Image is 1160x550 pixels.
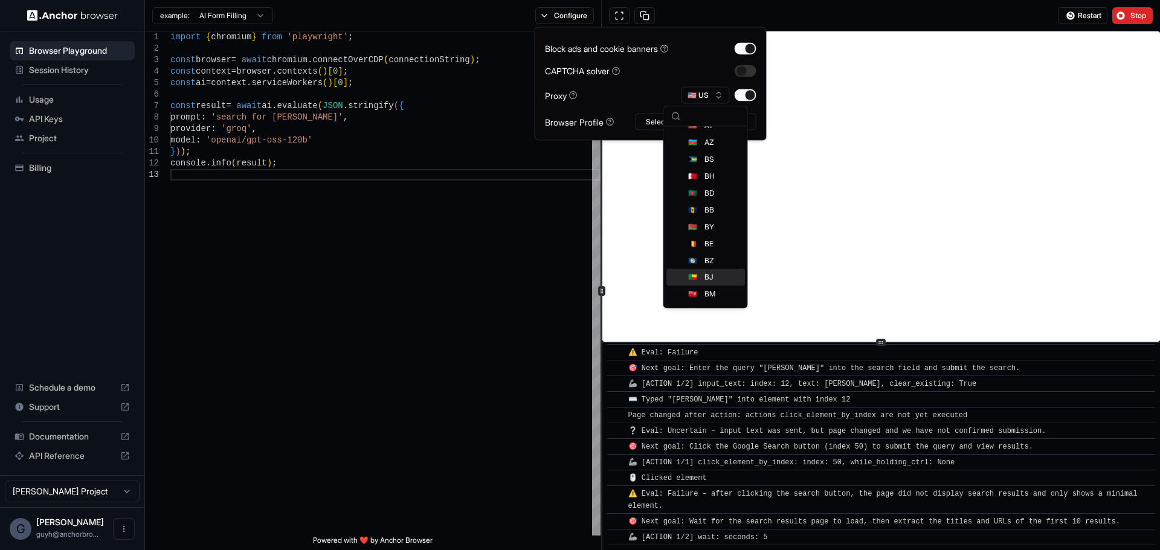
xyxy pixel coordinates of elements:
span: BM [704,290,715,299]
span: ​ [613,456,619,468]
span: 🇧🇧 [688,205,697,215]
div: 13 [145,169,159,181]
button: Open menu [113,518,135,540]
div: Browser Profile [545,115,614,128]
button: Open in full screen [609,7,630,24]
span: ​ [613,516,619,528]
span: 'groq' [221,124,251,133]
span: 🇦🇿 [688,138,697,147]
span: ​ [613,472,619,484]
div: 1 [145,31,159,43]
span: Billing [29,162,130,174]
div: 8 [145,112,159,123]
span: { [399,101,404,110]
span: ) [267,158,272,168]
span: ; [343,66,348,76]
span: const [170,101,196,110]
span: ( [231,158,236,168]
span: Project [29,132,130,144]
span: 0 [338,78,343,88]
span: browser [196,55,231,65]
div: Project [10,129,135,148]
span: 0 [333,66,338,76]
span: 🦾 [ACTION 1/2] input_text: index: 12, text: [PERSON_NAME], clear_existing: True [628,380,977,388]
span: 🦾 [ACTION 1/2] wait: seconds: 5 [628,533,768,542]
span: Restart [1078,11,1101,21]
span: 🇧🇲 [688,290,697,299]
span: ) [323,66,327,76]
div: API Reference [10,446,135,465]
div: Billing [10,158,135,177]
span: ) [181,147,185,156]
span: ai [262,101,272,110]
span: ⌨️ Typed "[PERSON_NAME]" into element with index 12 [628,395,851,404]
div: Support [10,397,135,417]
span: Usage [29,94,130,106]
span: 'openai/gpt-oss-120b' [206,135,312,145]
span: : [201,112,205,122]
span: ] [343,78,348,88]
button: Stop [1112,7,1153,24]
span: ) [327,78,332,88]
span: Guy Hayou [36,517,104,527]
span: contexts [277,66,317,76]
span: result [196,101,226,110]
button: 🇺🇸 US [681,87,730,104]
span: ( [384,55,388,65]
span: prompt [170,112,201,122]
span: ( [323,78,327,88]
span: 🖱️ Clicked element [628,474,707,482]
span: Stop [1130,11,1147,21]
div: G [10,518,31,540]
span: Documentation [29,430,115,443]
div: 12 [145,158,159,169]
span: : [211,124,216,133]
span: example: [160,11,190,21]
span: evaluate [277,101,317,110]
span: . [272,66,277,76]
span: = [231,66,236,76]
span: { [206,32,211,42]
div: 5 [145,77,159,89]
div: API Keys [10,109,135,129]
div: Block ads and cookie banners [545,42,669,55]
span: } [170,147,175,156]
div: 4 [145,66,159,77]
span: BH [704,171,715,181]
div: Usage [10,90,135,109]
span: provider [170,124,211,133]
div: 11 [145,146,159,158]
span: ) [175,147,180,156]
span: . [272,101,277,110]
div: Schedule a demo [10,378,135,397]
span: BB [704,205,714,215]
button: Select Profile... [636,114,756,130]
span: ( [318,66,323,76]
span: 🎯 Next goal: Click the Google Search button (index 50) to submit the query and view results. [628,443,1033,451]
span: , [343,112,348,122]
div: Proxy [545,89,578,101]
span: } [251,32,256,42]
span: 🦾 [ACTION 1/1] click_element_by_index: index: 50, while_holding_ctrl: None [628,458,955,467]
span: ( [318,101,323,110]
span: ; [348,32,353,42]
span: context [211,78,246,88]
span: guyh@anchorbrowser.io [36,529,98,539]
div: 9 [145,123,159,135]
span: ( [394,101,399,110]
span: ​ [613,425,619,437]
span: BY [704,222,714,232]
span: 'playwright' [287,32,348,42]
span: BS [704,155,714,164]
span: ​ [613,531,619,543]
button: Restart [1058,7,1107,24]
span: browser [236,66,272,76]
button: Copy session ID [634,7,655,24]
span: = [226,101,231,110]
span: : [196,135,201,145]
span: ​ [613,441,619,453]
div: CAPTCHA solver [545,65,620,77]
span: BD [704,188,714,198]
span: [ [333,78,338,88]
div: 2 [145,43,159,54]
